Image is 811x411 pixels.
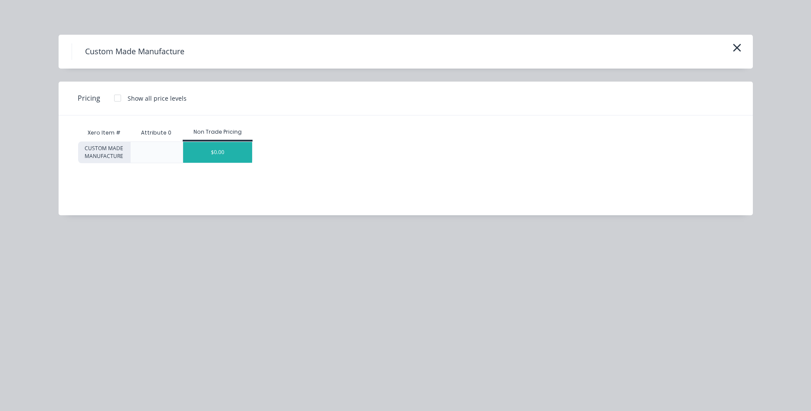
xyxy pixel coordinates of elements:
[78,124,130,141] div: Xero Item #
[72,43,197,60] h4: Custom Made Manufacture
[78,141,130,163] div: CUSTOM MADE MANUFACTURE
[183,128,253,136] div: Non Trade Pricing
[134,122,178,144] div: Attribute 0
[78,93,100,103] span: Pricing
[183,142,252,163] div: $0.00
[128,94,187,103] div: Show all price levels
